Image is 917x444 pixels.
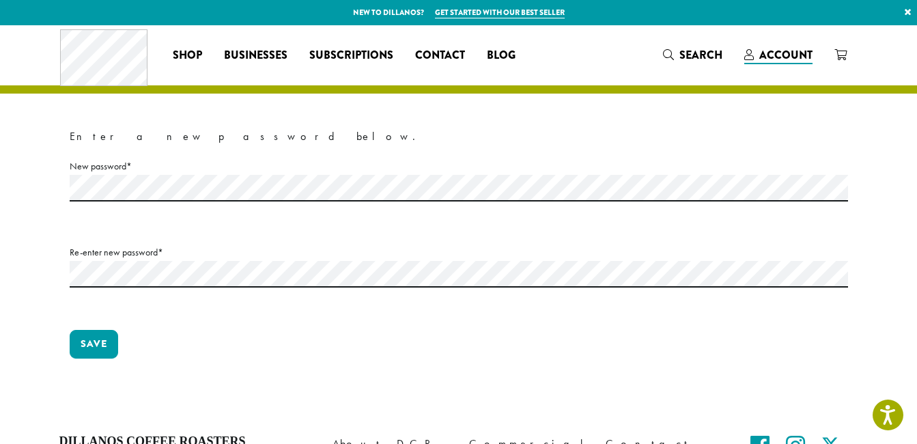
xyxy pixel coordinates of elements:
span: Search [679,47,722,63]
span: Subscriptions [309,47,393,64]
span: Contact [415,47,465,64]
span: Account [759,47,813,63]
a: Search [652,44,733,66]
label: New password [70,158,848,175]
span: Shop [173,47,202,64]
span: Businesses [224,47,287,64]
a: Shop [162,44,213,66]
a: Get started with our best seller [435,7,565,18]
button: Save [70,330,118,359]
span: Blog [487,47,516,64]
p: Enter a new password below. [70,126,848,147]
label: Re-enter new password [70,244,848,261]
